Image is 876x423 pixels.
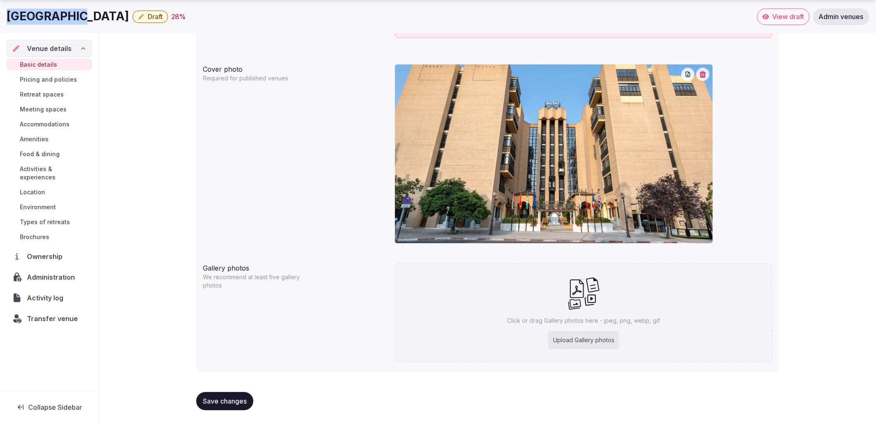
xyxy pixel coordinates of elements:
[27,272,78,282] span: Administration
[819,12,864,21] span: Admin venues
[20,188,45,196] span: Location
[7,148,92,160] a: Food & dining
[7,231,92,243] a: Brochures
[7,74,92,85] a: Pricing and policies
[20,75,77,84] span: Pricing and policies
[7,133,92,145] a: Amenities
[203,397,247,405] span: Save changes
[148,12,163,21] span: Draft
[7,216,92,228] a: Types of retreats
[7,268,92,286] a: Administration
[7,289,92,307] a: Activity log
[27,251,66,261] span: Ownership
[203,273,309,290] p: We recommend at least five gallery photos
[196,392,253,410] button: Save changes
[7,398,92,416] button: Collapse Sidebar
[132,10,168,23] button: Draft
[757,8,810,25] a: View draft
[27,314,78,324] span: Transfer venue
[27,44,72,53] span: Venue details
[20,60,57,69] span: Basic details
[20,105,67,114] span: Meeting spaces
[508,317,660,325] p: Click or drag Gallery photos here - jpeg, png, webp, gif
[7,8,129,24] h1: [GEOGRAPHIC_DATA]
[7,201,92,213] a: Environment
[20,135,48,143] span: Amenities
[548,331,619,349] div: Upload Gallery photos
[395,64,713,243] img: Hotel-Santos-Saray-retreat-venue-Spain-best-photo-1.jpg
[27,293,67,303] span: Activity log
[20,150,60,158] span: Food & dining
[171,12,186,22] div: 28 %
[7,118,92,130] a: Accommodations
[20,203,56,211] span: Environment
[7,89,92,100] a: Retreat spaces
[20,233,49,241] span: Brochures
[203,74,309,82] p: Required for published venues
[7,59,92,70] a: Basic details
[171,12,186,22] button: 28%
[28,403,82,411] span: Collapse Sidebar
[7,186,92,198] a: Location
[7,104,92,115] a: Meeting spaces
[203,260,388,273] div: Gallery photos
[203,61,388,74] div: Cover photo
[20,165,89,181] span: Activities & experiences
[7,163,92,183] a: Activities & experiences
[20,218,70,226] span: Types of retreats
[773,12,804,21] span: View draft
[20,90,64,99] span: Retreat spaces
[7,310,92,327] button: Transfer venue
[813,8,869,25] a: Admin venues
[20,120,70,128] span: Accommodations
[7,248,92,265] a: Ownership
